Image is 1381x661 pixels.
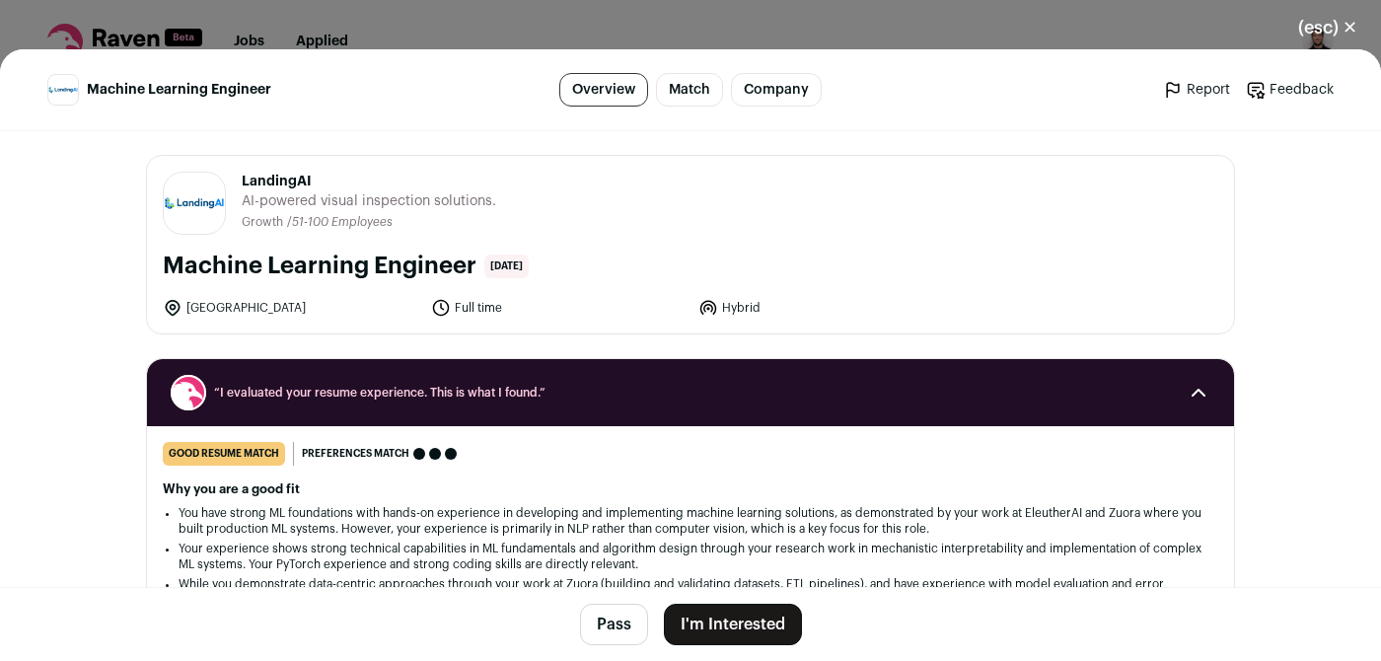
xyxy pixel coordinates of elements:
[484,255,529,278] span: [DATE]
[731,73,822,107] a: Company
[580,604,648,645] button: Pass
[163,298,419,318] li: [GEOGRAPHIC_DATA]
[656,73,723,107] a: Match
[179,541,1202,572] li: Your experience shows strong technical capabilities in ML fundamentals and algorithm design throu...
[559,73,648,107] a: Overview
[242,172,496,191] span: LandingAI
[1163,80,1230,100] a: Report
[431,298,688,318] li: Full time
[292,216,393,228] span: 51-100 Employees
[164,191,225,215] img: 9fcd3df9281e3e4a4819f237fdc122603d9c0a371c06837744c42859af411a07.png
[163,251,476,282] h1: Machine Learning Engineer
[163,481,1218,497] h2: Why you are a good fit
[179,576,1202,608] li: While you demonstrate data-centric approaches through your work at Zuora (building and validating...
[163,442,285,466] div: good resume match
[87,80,271,100] span: Machine Learning Engineer
[287,215,393,230] li: /
[698,298,955,318] li: Hybrid
[214,385,1167,401] span: “I evaluated your resume experience. This is what I found.”
[664,604,802,645] button: I'm Interested
[242,215,287,230] li: Growth
[179,505,1202,537] li: You have strong ML foundations with hands-on experience in developing and implementing machine le...
[1246,80,1334,100] a: Feedback
[302,444,409,464] span: Preferences match
[1274,6,1381,49] button: Close modal
[48,84,78,96] img: 9fcd3df9281e3e4a4819f237fdc122603d9c0a371c06837744c42859af411a07.png
[242,191,496,211] span: AI-powered visual inspection solutions.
